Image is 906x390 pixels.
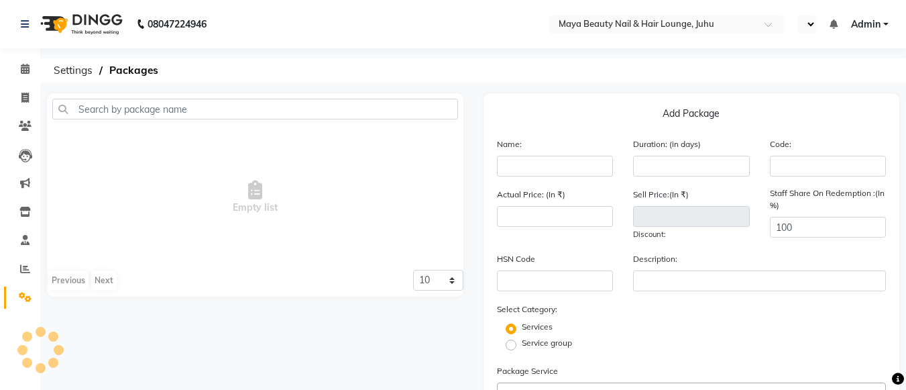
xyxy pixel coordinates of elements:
b: 08047224946 [148,5,207,43]
label: Select Category: [497,303,557,315]
label: Staff Share On Redemption :(In %) [770,187,887,211]
span: Admin [851,17,881,32]
label: Name: [497,138,522,150]
label: HSN Code [497,253,535,265]
label: Description: [633,253,677,265]
input: Search by package name [52,99,458,119]
p: Add Package [497,107,887,126]
span: Settings [47,58,99,83]
span: Packages [103,58,165,83]
label: Package Service [497,365,558,377]
span: Discount: [633,230,666,239]
label: Sell Price:(In ₹) [633,189,689,201]
img: logo [34,5,126,43]
label: Services [522,321,553,333]
label: Duration: (in days) [633,138,701,150]
label: Code: [770,138,791,150]
label: Actual Price: (In ₹) [497,189,565,201]
span: Empty list [47,130,463,264]
label: Service group [522,337,572,349]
